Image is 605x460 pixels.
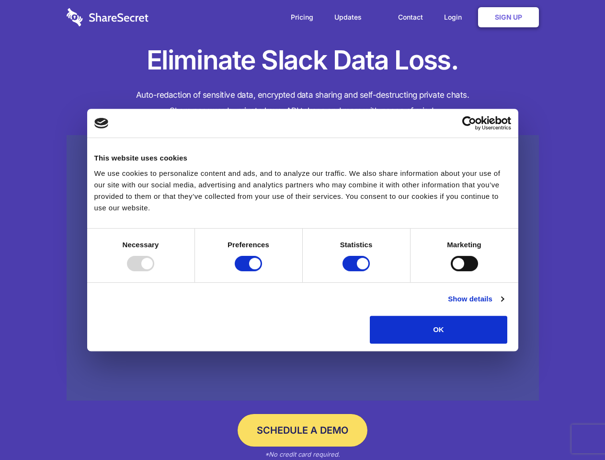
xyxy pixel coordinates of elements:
strong: Marketing [447,241,481,249]
h1: Eliminate Slack Data Loss. [67,43,539,78]
a: Contact [388,2,433,32]
strong: Necessary [123,241,159,249]
img: logo [94,118,109,128]
strong: Statistics [340,241,373,249]
a: Schedule a Demo [238,414,367,447]
a: Wistia video thumbnail [67,135,539,401]
a: Usercentrics Cookiebot - opens in a new window [427,116,511,130]
h4: Auto-redaction of sensitive data, encrypted data sharing and self-destructing private chats. Shar... [67,87,539,119]
div: We use cookies to personalize content and ads, and to analyze our traffic. We also share informat... [94,168,511,214]
img: logo-wordmark-white-trans-d4663122ce5f474addd5e946df7df03e33cb6a1c49d2221995e7729f52c070b2.svg [67,8,148,26]
a: Show details [448,293,503,305]
strong: Preferences [228,241,269,249]
a: Pricing [281,2,323,32]
button: OK [370,316,507,344]
a: Login [434,2,476,32]
em: *No credit card required. [265,450,340,458]
a: Sign Up [478,7,539,27]
div: This website uses cookies [94,152,511,164]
